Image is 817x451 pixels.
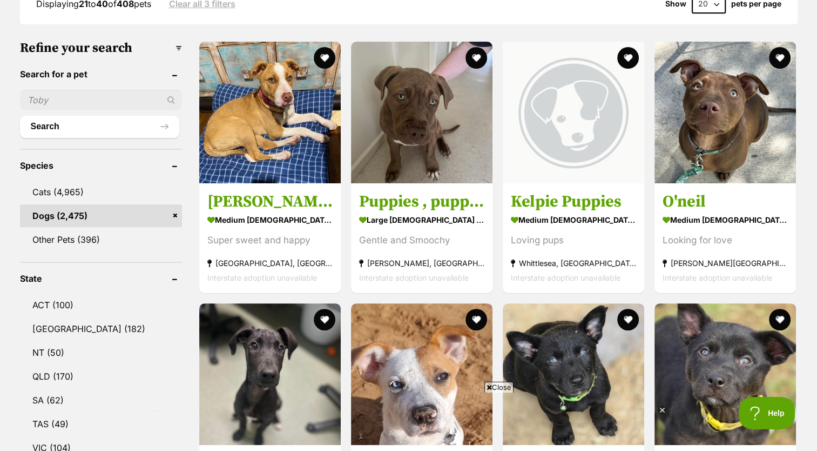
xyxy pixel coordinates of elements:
[465,47,487,69] button: favourite
[20,41,182,56] h3: Refine your search
[359,256,484,270] strong: [PERSON_NAME], [GEOGRAPHIC_DATA]
[20,413,182,435] a: TAS (49)
[359,273,469,282] span: Interstate adoption unavailable
[351,183,492,293] a: Puppies , puppies and more Puppies large [DEMOGRAPHIC_DATA] Dog Gentle and Smoochy [PERSON_NAME],...
[20,181,182,203] a: Cats (4,965)
[207,233,333,248] div: Super sweet and happy
[351,42,492,183] img: Puppies , puppies and more Puppies - American Staffordshire Terrier Dog
[503,303,644,445] img: Asher - Australian Kelpie Dog
[465,309,487,330] button: favourite
[20,365,182,388] a: QLD (170)
[654,42,796,183] img: O'neil - American Staffordshire Terrier Dog
[199,303,341,445] img: Arlo - Bull Arab Dog
[20,389,182,412] a: SA (62)
[359,233,484,248] div: Gentle and Smoochy
[20,228,182,251] a: Other Pets (396)
[359,212,484,228] strong: large [DEMOGRAPHIC_DATA] Dog
[351,303,492,445] img: Hallie - Australian Cattle Dog x American Staffordshire Terrier Dog
[207,191,333,212] h3: [PERSON_NAME]
[20,341,182,364] a: NT (50)
[20,69,182,79] header: Search for a pet
[20,161,182,170] header: Species
[207,273,317,282] span: Interstate adoption unavailable
[654,183,796,293] a: O'neil medium [DEMOGRAPHIC_DATA] Dog Looking for love [PERSON_NAME][GEOGRAPHIC_DATA], [GEOGRAPHIC...
[663,233,788,248] div: Looking for love
[617,309,639,330] button: favourite
[359,191,484,212] h3: Puppies , puppies and more Puppies
[199,183,341,293] a: [PERSON_NAME] medium [DEMOGRAPHIC_DATA] Dog Super sweet and happy [GEOGRAPHIC_DATA], [GEOGRAPHIC_...
[20,274,182,283] header: State
[663,273,772,282] span: Interstate adoption unavailable
[769,309,791,330] button: favourite
[511,273,620,282] span: Interstate adoption unavailable
[617,47,639,69] button: favourite
[511,256,636,270] strong: Whittlesea, [GEOGRAPHIC_DATA]
[199,42,341,183] img: Stacey - Australian Kelpie Dog
[20,204,182,227] a: Dogs (2,475)
[739,397,795,429] iframe: Help Scout Beacon - Open
[511,233,636,248] div: Loving pups
[663,212,788,228] strong: medium [DEMOGRAPHIC_DATA] Dog
[769,47,791,69] button: favourite
[663,256,788,270] strong: [PERSON_NAME][GEOGRAPHIC_DATA], [GEOGRAPHIC_DATA]
[511,212,636,228] strong: medium [DEMOGRAPHIC_DATA] Dog
[207,212,333,228] strong: medium [DEMOGRAPHIC_DATA] Dog
[503,183,644,293] a: Kelpie Puppies medium [DEMOGRAPHIC_DATA] Dog Loving pups Whittlesea, [GEOGRAPHIC_DATA] Interstate...
[663,191,788,212] h3: O'neil
[207,256,333,270] strong: [GEOGRAPHIC_DATA], [GEOGRAPHIC_DATA]
[654,303,796,445] img: Otto - Australian Kelpie Dog
[20,116,179,137] button: Search
[147,397,671,446] iframe: Advertisement
[511,191,636,212] h3: Kelpie Puppies
[484,382,514,393] span: Close
[20,90,182,110] input: Toby
[314,47,335,69] button: favourite
[20,294,182,316] a: ACT (100)
[20,317,182,340] a: [GEOGRAPHIC_DATA] (182)
[314,309,335,330] button: favourite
